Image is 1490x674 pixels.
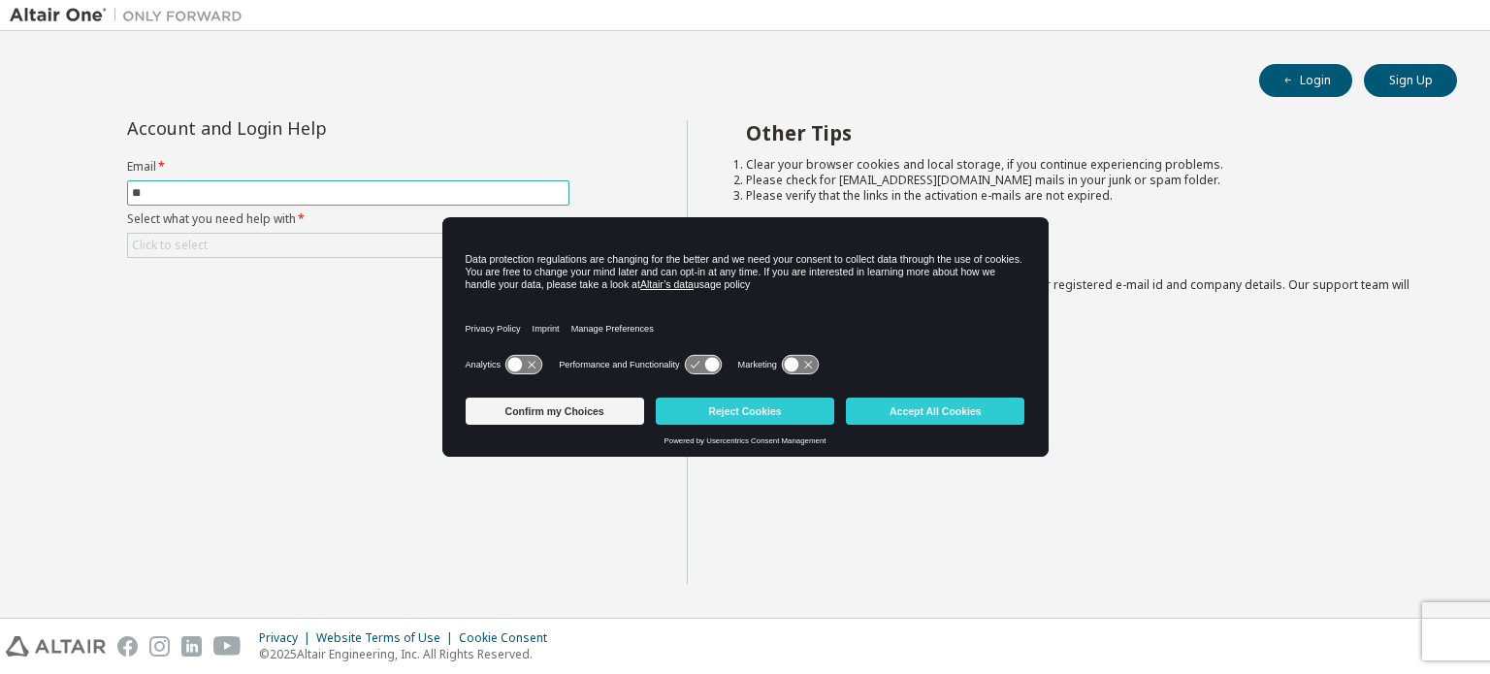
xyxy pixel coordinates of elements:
h2: Other Tips [746,120,1423,145]
div: Cookie Consent [459,630,559,646]
div: Click to select [128,234,568,257]
button: Sign Up [1364,64,1457,97]
label: Email [127,159,569,175]
img: Altair One [10,6,252,25]
h2: Not sure how to login? [746,241,1423,266]
p: © 2025 Altair Engineering, Inc. All Rights Reserved. [259,646,559,662]
li: Please verify that the links in the activation e-mails are not expired. [746,188,1423,204]
div: Privacy [259,630,316,646]
div: Click to select [132,238,208,253]
li: Please check for [EMAIL_ADDRESS][DOMAIN_NAME] mails in your junk or spam folder. [746,173,1423,188]
span: with a brief description of the problem, your registered e-mail id and company details. Our suppo... [746,276,1409,308]
div: Website Terms of Use [316,630,459,646]
img: facebook.svg [117,636,138,657]
div: Account and Login Help [127,120,481,136]
img: linkedin.svg [181,636,202,657]
img: altair_logo.svg [6,636,106,657]
img: youtube.svg [213,636,242,657]
label: Select what you need help with [127,211,569,227]
img: instagram.svg [149,636,170,657]
button: Login [1259,64,1352,97]
li: Clear your browser cookies and local storage, if you continue experiencing problems. [746,157,1423,173]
